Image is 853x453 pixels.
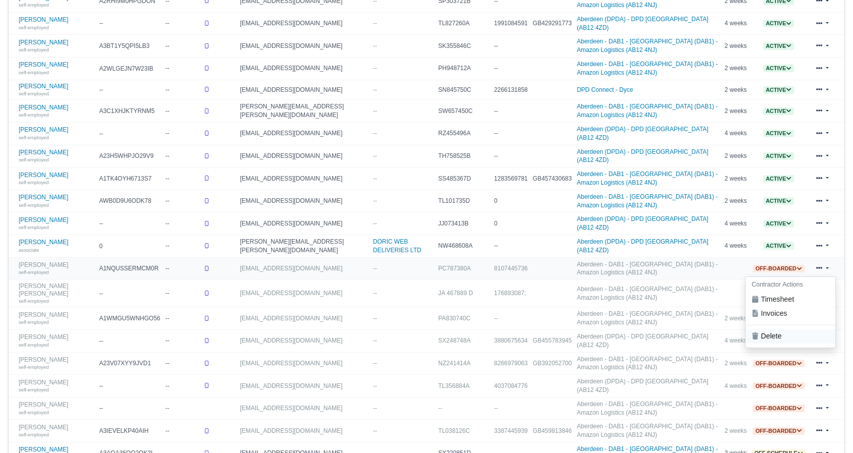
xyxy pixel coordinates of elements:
span: -- [373,65,377,72]
td: RZ455496A [436,123,492,145]
a: [PERSON_NAME] self-employed [19,401,94,416]
a: Aberdeen (DPDA) - DPD [GEOGRAPHIC_DATA] (AB12 4ZD) [577,333,708,349]
span: -- [373,265,377,272]
a: Aberdeen - DAB1 - [GEOGRAPHIC_DATA] (DAB1) - Amazon Logistics (AB12 4NJ) [577,423,718,438]
td: PC787380A [436,257,492,280]
small: self-employed [19,2,49,8]
small: self-employed [19,91,49,96]
td: -- [163,100,201,123]
a: Active [763,20,794,27]
td: 176893087; [492,280,530,307]
td: [PERSON_NAME][EMAIL_ADDRESS][PERSON_NAME][DOMAIN_NAME] [237,235,371,257]
td: 2 weeks [722,35,749,58]
td: -- [163,375,201,398]
td: 1283569781 [492,167,530,190]
td: -- [97,12,163,35]
td: 0 [492,190,530,212]
a: Aberdeen - DAB1 - [GEOGRAPHIC_DATA] (DAB1) - Amazon Logistics (AB12 4NJ) [577,61,718,76]
a: Active [763,42,794,49]
td: SS485367D [436,167,492,190]
td: GB392052700 [530,352,574,375]
small: self-employed [19,25,49,30]
span: -- [373,130,377,137]
span: -- [373,42,377,49]
span: Active [763,42,794,50]
a: Aberdeen (DPDA) - DPD [GEOGRAPHIC_DATA] (AB12 4ZD) [577,148,708,164]
span: -- [373,337,377,344]
a: [PERSON_NAME] [PERSON_NAME] self-employed [19,282,94,304]
a: Active [763,152,794,159]
td: SN845750C [436,80,492,100]
td: 4 weeks [722,212,749,235]
a: DPD Connect - Dyce [577,86,633,93]
iframe: Chat Widget [803,405,853,453]
td: [EMAIL_ADDRESS][DOMAIN_NAME] [237,420,371,442]
a: [PERSON_NAME] self-employed [19,194,94,208]
td: [EMAIL_ADDRESS][DOMAIN_NAME] [237,375,371,398]
h6: Contractor Actions [746,277,835,293]
span: Active [763,197,794,205]
small: self-employed [19,432,49,437]
span: Active [763,242,794,250]
a: Off-boarded [753,427,804,434]
td: -- [492,145,530,167]
span: -- [373,175,377,182]
a: Aberdeen - DAB1 - [GEOGRAPHIC_DATA] (DAB1) - Amazon Logistics (AB12 4NJ) [577,286,718,301]
td: 1991084591 [492,12,530,35]
td: -- [163,307,201,330]
span: -- [373,107,377,115]
td: 4 weeks [722,375,749,398]
td: -- [97,212,163,235]
td: -- [163,145,201,167]
a: Aberdeen (DPDA) - DPD [GEOGRAPHIC_DATA] (AB12 4ZD) [577,238,708,254]
td: -- [97,80,163,100]
span: -- [373,197,377,204]
td: 4 weeks [722,12,749,35]
td: -- [163,329,201,352]
td: -- [97,329,163,352]
a: DORIC WEB DELIVERIES LTD [373,238,421,254]
td: NW468608A [436,235,492,257]
td: -- [163,190,201,212]
td: 3880675634 [492,329,530,352]
span: Active [763,107,794,115]
a: Active [763,130,794,137]
td: -- [163,420,201,442]
span: -- [373,86,377,93]
td: [EMAIL_ADDRESS][DOMAIN_NAME] [237,167,371,190]
a: Off-boarded [753,265,804,272]
small: self-employed [19,157,49,162]
td: 3387445939 [492,420,530,442]
td: GB457430683 [530,167,574,190]
td: -- [163,257,201,280]
a: Off-boarded [753,405,804,412]
a: [PERSON_NAME] self-employed [19,149,94,163]
td: -- [492,100,530,123]
span: Off-boarded [753,405,804,412]
td: [EMAIL_ADDRESS][DOMAIN_NAME] [237,280,371,307]
a: [PERSON_NAME] self-employed [19,61,94,76]
a: [PERSON_NAME] self-employed [19,311,94,326]
span: Off-boarded [753,360,804,367]
td: -- [163,35,201,58]
td: 2 weeks [722,80,749,100]
td: [PERSON_NAME][EMAIL_ADDRESS][PERSON_NAME][DOMAIN_NAME] [237,100,371,123]
td: A3C1XHJKTYRNM5 [97,100,163,123]
td: -- [163,12,201,35]
td: PH948712A [436,58,492,80]
td: 2266131858 [492,80,530,100]
span: Off-boarded [753,382,804,390]
span: -- [373,290,377,297]
td: -- [97,397,163,420]
span: -- [373,427,377,434]
td: -- [97,375,163,398]
td: -- [163,212,201,235]
td: 8266979063 [492,352,530,375]
a: Active [763,197,794,204]
td: 4037084776 [492,375,530,398]
td: 4 weeks [722,123,749,145]
a: Aberdeen (DPDA) - DPD [GEOGRAPHIC_DATA] (AB12 4ZD) [577,378,708,393]
td: A1NQUSSERMCM0R [97,257,163,280]
td: A23H5WHPJO29V9 [97,145,163,167]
